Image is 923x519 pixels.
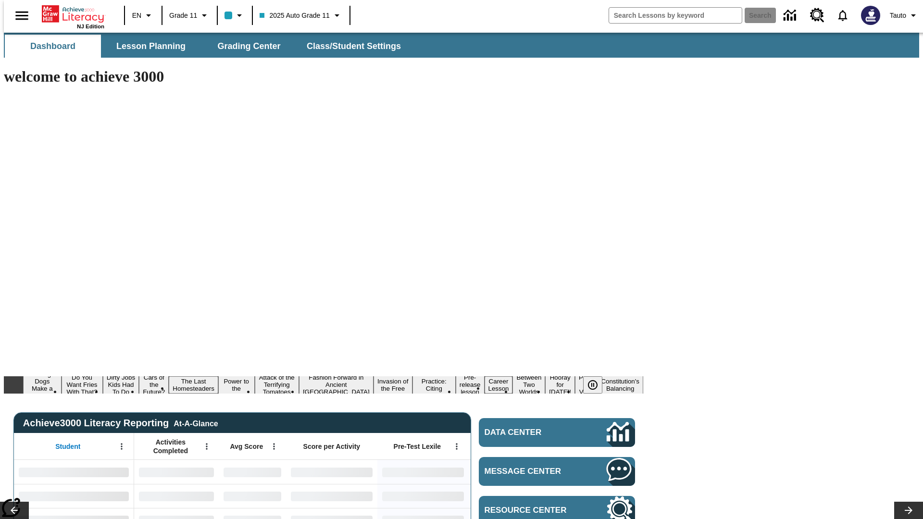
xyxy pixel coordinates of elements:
[830,3,855,28] a: Notifications
[575,372,597,397] button: Slide 15 Point of View
[55,442,80,451] span: Student
[583,376,612,394] div: Pause
[62,372,103,397] button: Slide 2 Do You Want Fries With That?
[4,33,919,58] div: SubNavbar
[103,372,139,397] button: Slide 3 Dirty Jobs Kids Had To Do
[260,11,329,21] span: 2025 Auto Grade 11
[485,467,578,476] span: Message Center
[485,376,513,394] button: Slide 12 Career Lesson
[485,506,578,515] span: Resource Center
[77,24,104,29] span: NJ Edition
[456,372,485,397] button: Slide 11 Pre-release lesson
[479,418,635,447] a: Data Center
[583,376,602,394] button: Pause
[169,376,218,394] button: Slide 5 The Last Homesteaders
[861,6,880,25] img: Avatar
[894,502,923,519] button: Lesson carousel, Next
[128,7,159,24] button: Language: EN, Select a language
[165,7,214,24] button: Grade: Grade 11, Select a grade
[609,8,742,23] input: search field
[512,372,545,397] button: Slide 13 Between Two Worlds
[412,369,456,401] button: Slide 10 Mixed Practice: Citing Evidence
[174,418,218,428] div: At-A-Glance
[485,428,574,437] span: Data Center
[299,372,374,397] button: Slide 8 Fashion Forward in Ancient Rome
[267,439,281,454] button: Open Menu
[778,2,804,29] a: Data Center
[139,438,202,455] span: Activities Completed
[449,439,464,454] button: Open Menu
[394,442,441,451] span: Pre-Test Lexile
[103,35,199,58] button: Lesson Planning
[201,35,297,58] button: Grading Center
[42,4,104,24] a: Home
[230,442,263,451] span: Avg Score
[890,11,906,21] span: Tauto
[256,7,346,24] button: Class: 2025 Auto Grade 11, Select your class
[597,369,643,401] button: Slide 16 The Constitution's Balancing Act
[218,369,255,401] button: Slide 6 Solar Power to the People
[42,3,104,29] div: Home
[219,484,286,508] div: No Data,
[114,439,129,454] button: Open Menu
[219,460,286,484] div: No Data,
[4,68,643,86] h1: welcome to achieve 3000
[23,369,62,401] button: Slide 1 Diving Dogs Make a Splash
[200,439,214,454] button: Open Menu
[374,369,412,401] button: Slide 9 The Invasion of the Free CD
[134,484,219,508] div: No Data,
[169,11,197,21] span: Grade 11
[8,1,36,30] button: Open side menu
[4,35,410,58] div: SubNavbar
[307,41,401,52] span: Class/Student Settings
[23,418,218,429] span: Achieve3000 Literacy Reporting
[545,372,575,397] button: Slide 14 Hooray for Constitution Day!
[134,460,219,484] div: No Data,
[217,41,280,52] span: Grading Center
[855,3,886,28] button: Select a new avatar
[5,35,101,58] button: Dashboard
[132,11,141,21] span: EN
[804,2,830,28] a: Resource Center, Will open in new tab
[30,41,75,52] span: Dashboard
[303,442,361,451] span: Score per Activity
[886,7,923,24] button: Profile/Settings
[299,35,409,58] button: Class/Student Settings
[255,372,299,397] button: Slide 7 Attack of the Terrifying Tomatoes
[116,41,186,52] span: Lesson Planning
[221,7,249,24] button: Class color is light blue. Change class color
[479,457,635,486] a: Message Center
[139,372,169,397] button: Slide 4 Cars of the Future?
